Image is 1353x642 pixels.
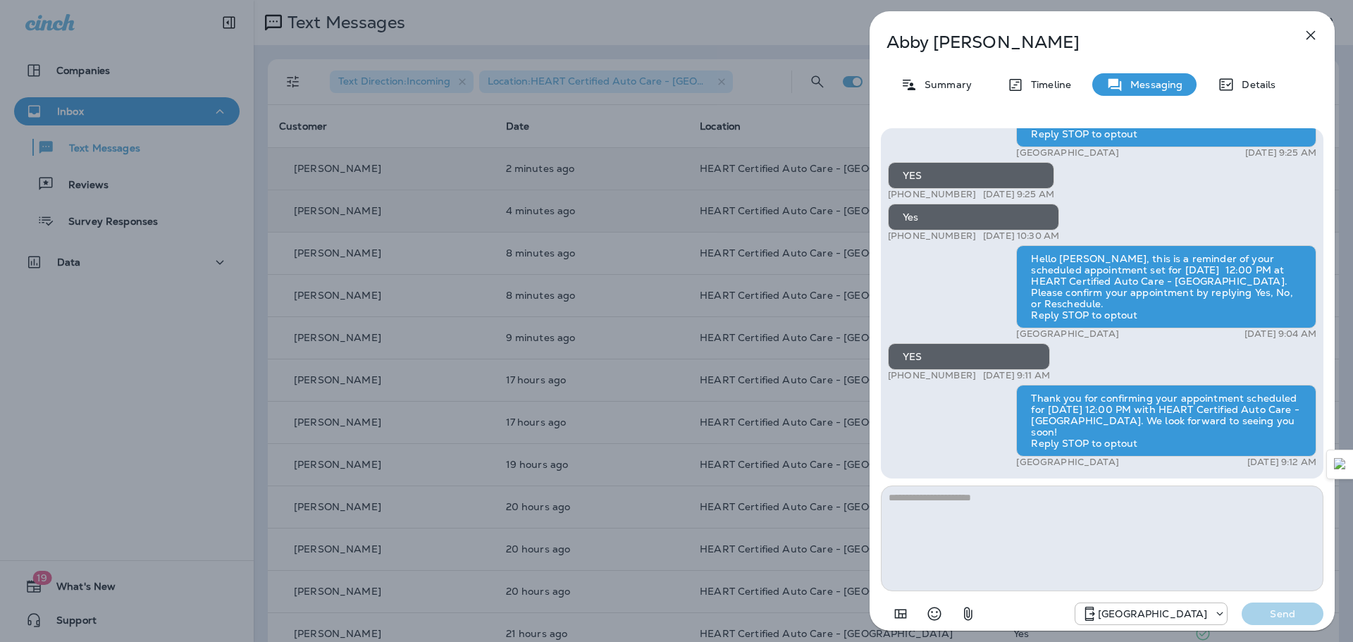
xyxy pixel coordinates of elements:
div: +1 (847) 262-3704 [1075,605,1227,622]
p: [GEOGRAPHIC_DATA] [1016,457,1118,468]
div: Thank you for confirming your appointment scheduled for [DATE] 12:00 PM with HEART Certified Auto... [1016,385,1316,457]
button: Add in a premade template [886,600,915,628]
p: [DATE] 10:30 AM [983,230,1059,242]
p: Messaging [1123,79,1182,90]
p: [GEOGRAPHIC_DATA] [1098,608,1207,619]
p: [DATE] 9:11 AM [983,370,1050,381]
p: [PHONE_NUMBER] [888,370,976,381]
p: Abby [PERSON_NAME] [886,32,1271,52]
div: YES [888,162,1054,189]
p: Details [1235,79,1275,90]
p: [PHONE_NUMBER] [888,189,976,200]
p: [DATE] 9:12 AM [1247,457,1316,468]
button: Select an emoji [920,600,949,628]
p: [DATE] 9:25 AM [1245,147,1316,159]
img: Detect Auto [1334,458,1347,471]
p: [DATE] 9:25 AM [983,189,1054,200]
div: YES [888,343,1050,370]
p: [GEOGRAPHIC_DATA] [1016,147,1118,159]
p: Summary [918,79,972,90]
p: Timeline [1024,79,1071,90]
div: Yes [888,204,1059,230]
div: Hello [PERSON_NAME], this is a reminder of your scheduled appointment set for [DATE] 12:00 PM at ... [1016,245,1316,328]
p: [DATE] 9:04 AM [1244,328,1316,340]
p: [GEOGRAPHIC_DATA] [1016,328,1118,340]
p: [PHONE_NUMBER] [888,230,976,242]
